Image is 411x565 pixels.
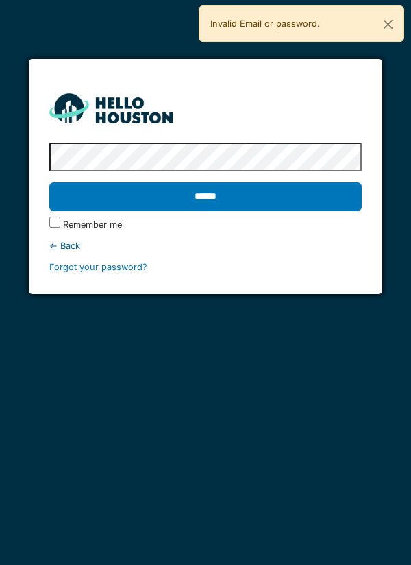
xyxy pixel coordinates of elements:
[63,218,122,231] label: Remember me
[49,93,173,123] img: HH_line-BYnF2_Hg.png
[199,5,404,42] div: Invalid Email or password.
[49,262,147,272] a: Forgot your password?
[373,6,403,43] button: Close
[49,239,362,252] div: ← Back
